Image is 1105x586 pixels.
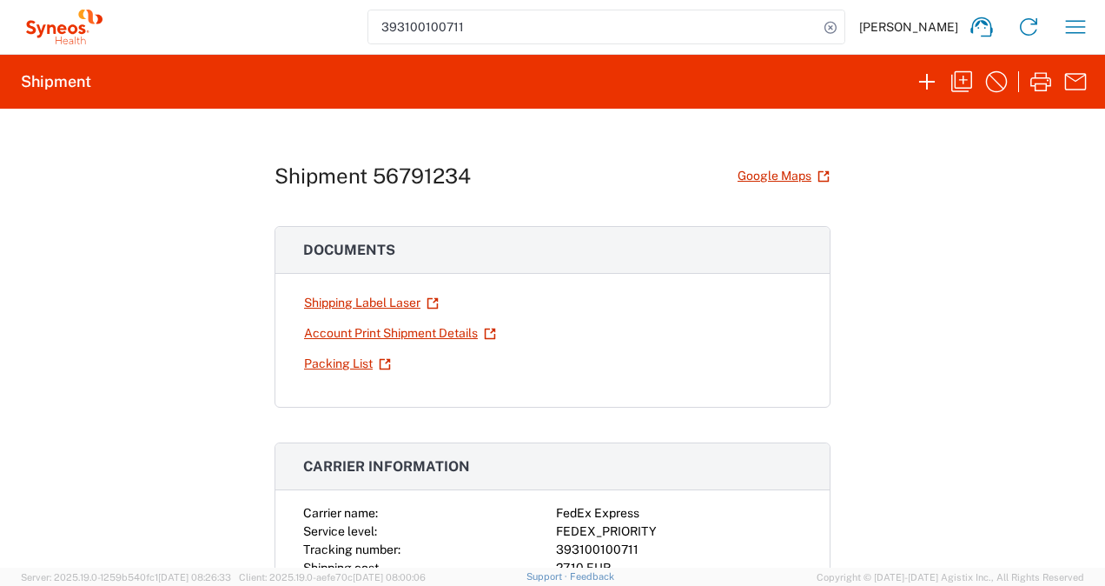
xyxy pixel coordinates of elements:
[239,572,426,583] span: Client: 2025.19.0-aefe70c
[303,506,378,520] span: Carrier name:
[303,242,395,258] span: Documents
[275,163,471,189] h1: Shipment 56791234
[303,543,400,556] span: Tracking number:
[556,523,802,541] div: FEDEX_PRIORITY
[158,572,231,583] span: [DATE] 08:26:33
[303,349,392,379] a: Packing List
[817,569,1084,585] span: Copyright © [DATE]-[DATE] Agistix Inc., All Rights Reserved
[737,161,830,191] a: Google Maps
[303,561,379,575] span: Shipping cost
[368,10,818,43] input: Shipment, tracking or reference number
[353,572,426,583] span: [DATE] 08:00:06
[556,504,802,523] div: FedEx Express
[303,318,497,349] a: Account Print Shipment Details
[303,458,470,475] span: Carrier information
[526,571,570,582] a: Support
[303,288,440,318] a: Shipping Label Laser
[859,19,958,35] span: [PERSON_NAME]
[556,541,802,559] div: 393100100711
[570,571,614,582] a: Feedback
[303,524,377,538] span: Service level:
[556,559,802,577] div: 27.10 EUR
[21,71,91,92] h2: Shipment
[21,572,231,583] span: Server: 2025.19.0-1259b540fc1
